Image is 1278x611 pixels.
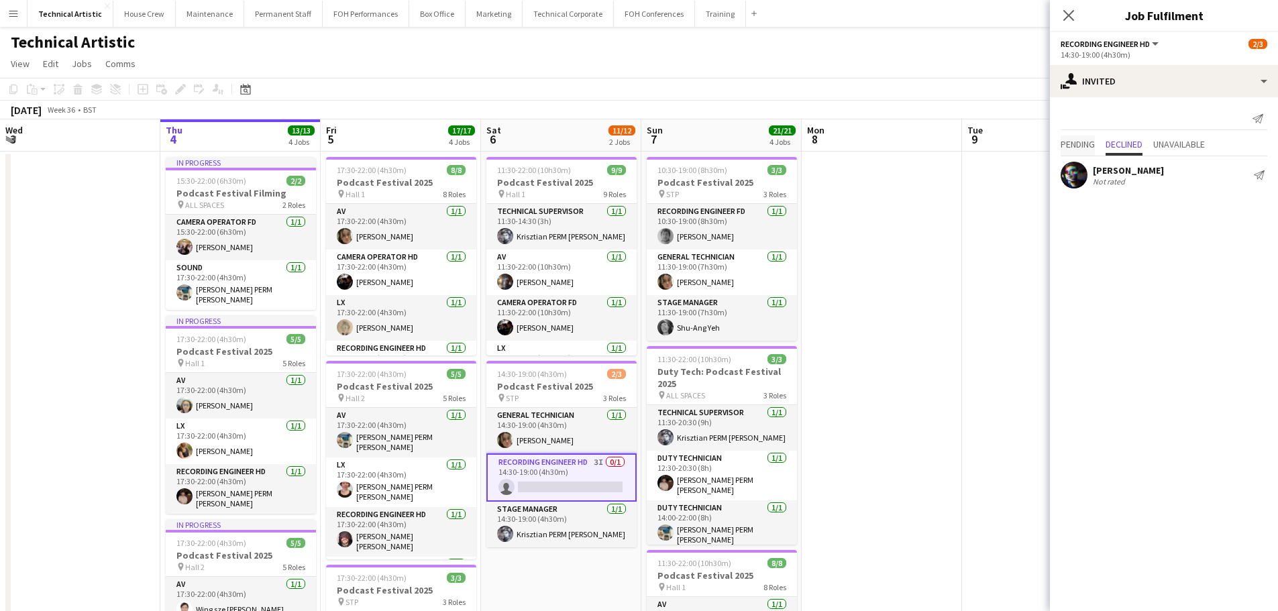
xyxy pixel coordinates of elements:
app-card-role: General Technician1/111:30-19:00 (7h30m)[PERSON_NAME] [647,249,797,295]
span: 17:30-22:00 (4h30m) [176,334,246,344]
app-card-role: Sound1/1 [326,557,476,602]
span: 17:30-22:00 (4h30m) [176,538,246,548]
span: 14:30-19:00 (4h30m) [497,369,567,379]
div: 17:30-22:00 (4h30m)5/5Podcast Festival 2025 Hall 25 RolesAV1/117:30-22:00 (4h30m)[PERSON_NAME] PE... [326,361,476,559]
span: 8/8 [447,165,466,175]
app-card-role: LX1/111:30-22:00 (10h30m) [486,341,637,386]
app-card-role: General Technician1/114:30-19:00 (4h30m)[PERSON_NAME] [486,408,637,453]
span: 15:30-22:00 (6h30m) [176,176,246,186]
app-card-role: Technical Supervisor1/111:30-20:30 (9h)Krisztian PERM [PERSON_NAME] [647,405,797,451]
app-card-role: Recording Engineer HD3I0/114:30-19:00 (4h30m) [486,453,637,502]
span: Mon [807,124,824,136]
span: 5 Roles [443,393,466,403]
app-card-role: Recording Engineer HD1/117:30-22:00 (4h30m)[PERSON_NAME] [PERSON_NAME] [326,507,476,557]
div: In progress [166,157,316,168]
span: 2/3 [607,369,626,379]
button: FOH Conferences [614,1,695,27]
h3: Podcast Festival 2025 [486,380,637,392]
app-card-role: Camera Operator HD1/117:30-22:00 (4h30m)[PERSON_NAME] [326,249,476,295]
span: 2/3 [1248,39,1267,49]
button: Permanent Staff [244,1,323,27]
app-job-card: 10:30-19:00 (8h30m)3/3Podcast Festival 2025 STP3 RolesRecording Engineer FD1/110:30-19:00 (8h30m)... [647,157,797,341]
button: FOH Performances [323,1,409,27]
span: 9 Roles [603,189,626,199]
span: 17:30-22:00 (4h30m) [337,165,407,175]
span: 17/17 [448,125,475,135]
span: Hall 1 [506,189,525,199]
span: 2 Roles [282,200,305,210]
span: 17:30-22:00 (4h30m) [337,573,407,583]
div: 11:30-22:00 (10h30m)9/9Podcast Festival 2025 Hall 19 RolesTechnical Supervisor1/111:30-14:30 (3h)... [486,157,637,355]
app-job-card: In progress17:30-22:00 (4h30m)5/5Podcast Festival 2025 Hall 15 RolesAV1/117:30-22:00 (4h30m)[PERS... [166,315,316,514]
span: STP [345,597,358,607]
h3: Podcast Festival 2025 [326,176,476,188]
app-job-card: 14:30-19:00 (4h30m)2/3Podcast Festival 2025 STP3 RolesGeneral Technician1/114:30-19:00 (4h30m)[PE... [486,361,637,547]
span: Wed [5,124,23,136]
span: 3 Roles [443,597,466,607]
app-card-role: LX1/117:30-22:00 (4h30m)[PERSON_NAME] PERM [PERSON_NAME] [326,457,476,507]
span: 3 Roles [603,393,626,403]
span: 8 Roles [763,582,786,592]
app-card-role: AV1/117:30-22:00 (4h30m)[PERSON_NAME] [166,373,316,419]
span: 11:30-22:00 (10h30m) [657,354,731,364]
h1: Technical Artistic [11,32,135,52]
span: Comms [105,58,136,70]
app-card-role: Technical Supervisor1/111:30-14:30 (3h)Krisztian PERM [PERSON_NAME] [486,204,637,249]
span: STP [506,393,519,403]
div: In progress [166,315,316,326]
app-card-role: Stage Manager1/111:30-19:00 (7h30m)Shu-Ang Yeh [647,295,797,341]
app-job-card: 11:30-22:00 (10h30m)3/3Duty Tech: Podcast Festival 2025 ALL SPACES3 RolesTechnical Supervisor1/11... [647,346,797,545]
span: 7 [645,131,663,147]
span: Tue [967,124,983,136]
button: Recording Engineer HD [1061,39,1161,49]
span: STP [666,189,679,199]
div: Not rated [1093,176,1128,186]
span: Hall 2 [185,562,205,572]
span: Week 36 [44,105,78,115]
span: 5 [324,131,337,147]
h3: Job Fulfilment [1050,7,1278,24]
div: [PERSON_NAME] [1093,164,1164,176]
app-card-role: AV1/117:30-22:00 (4h30m)[PERSON_NAME] [326,204,476,249]
app-job-card: In progress15:30-22:00 (6h30m)2/2Podcast Festival Filming ALL SPACES2 RolesCamera Operator FD1/11... [166,157,316,310]
span: 11:30-22:00 (10h30m) [657,558,731,568]
a: Jobs [66,55,97,72]
span: 10:30-19:00 (8h30m) [657,165,727,175]
h3: Podcast Festival 2025 [647,176,797,188]
a: Edit [38,55,64,72]
span: Hall 1 [666,582,686,592]
div: 14:30-19:00 (4h30m) [1061,50,1267,60]
app-card-role: Duty Technician1/114:00-22:00 (8h)[PERSON_NAME] PERM [PERSON_NAME] [647,500,797,550]
div: 2 Jobs [609,137,635,147]
span: 21/21 [769,125,796,135]
app-card-role: Recording Engineer HD1/117:30-22:00 (4h30m) [326,341,476,390]
app-card-role: AV1/111:30-22:00 (10h30m)[PERSON_NAME] [486,249,637,295]
div: 4 Jobs [449,137,474,147]
div: In progress [166,519,316,530]
span: 5/5 [447,369,466,379]
app-card-role: Camera Operator FD1/111:30-22:00 (10h30m)[PERSON_NAME] [486,295,637,341]
button: Technical Artistic [28,1,113,27]
span: ALL SPACES [666,390,705,400]
h3: Podcast Festival 2025 [647,569,797,581]
span: 3 Roles [763,390,786,400]
span: Hall 2 [345,393,365,403]
a: Comms [100,55,141,72]
span: 11/12 [608,125,635,135]
button: Maintenance [176,1,244,27]
button: Training [695,1,746,27]
span: 8 Roles [443,189,466,199]
div: 4 Jobs [288,137,314,147]
h3: Podcast Festival Filming [166,187,316,199]
span: 5/5 [286,538,305,548]
span: 3/3 [767,165,786,175]
h3: Podcast Festival 2025 [486,176,637,188]
span: 3/3 [767,354,786,364]
span: View [11,58,30,70]
span: 4 [164,131,182,147]
span: 2/2 [286,176,305,186]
